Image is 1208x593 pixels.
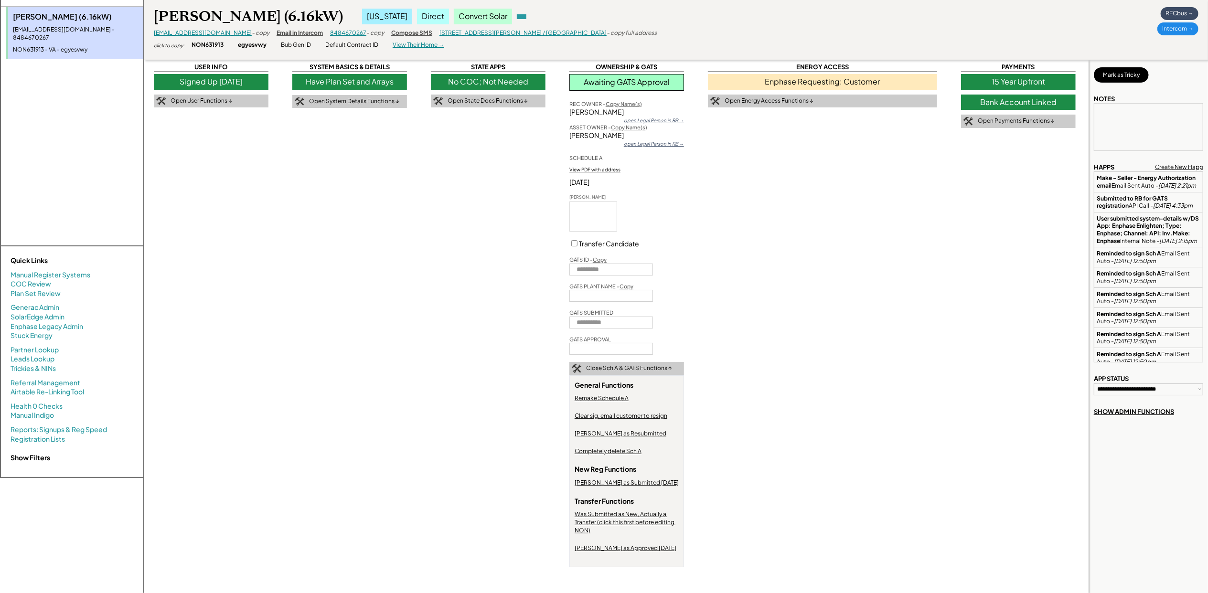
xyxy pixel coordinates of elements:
[575,412,667,420] div: Clear sig, email customer to resign
[393,41,444,49] div: View Their Home →
[292,74,407,89] div: Have Plan Set and Arrays
[569,100,642,107] div: REC OWNER -
[11,279,51,289] a: COC Review
[1097,330,1161,338] strong: Reminded to sign Sch A
[1097,250,1200,265] div: Email Sent Auto -
[1097,270,1161,277] strong: Reminded to sign Sch A
[11,289,61,298] a: Plan Set Review
[11,364,56,373] a: Trickies & NINs
[11,345,59,355] a: Partner Lookup
[433,97,443,106] img: tool-icon.png
[13,46,139,54] div: NON631913 - VA - egyesvwy
[710,97,720,106] img: tool-icon.png
[1094,163,1114,171] div: HAPPS
[1114,257,1156,265] em: [DATE] 12:50pm
[575,394,629,402] div: Remake Schedule A
[1114,358,1156,365] em: [DATE] 12:50pm
[11,331,53,340] a: Stuck Energy
[1161,7,1198,20] div: RECbus →
[292,63,407,72] div: SYSTEM BASICS & DETAILS
[624,117,684,124] div: open Legal Person in RB →
[330,29,366,36] a: 8484670267
[391,29,432,37] div: Compose SMS
[11,354,54,364] a: Leads Lookup
[569,283,633,290] div: GATS PLANT NAME -
[1155,163,1203,171] div: Create New Happ
[575,430,666,438] div: [PERSON_NAME] as Resubmitted
[1097,310,1161,318] strong: Reminded to sign Sch A
[156,97,166,106] img: tool-icon.png
[11,434,65,444] a: Registration Lists
[1097,195,1200,210] div: API Call -
[11,402,63,411] a: Health 0 Checks
[11,312,64,322] a: SolarEdge Admin
[1097,290,1161,297] strong: Reminded to sign Sch A
[569,166,620,173] div: View PDF with address
[611,124,647,130] u: Copy Name(s)
[624,140,684,147] div: open Legal Person in RB →
[569,178,684,187] div: [DATE]
[606,101,642,107] u: Copy Name(s)
[325,41,378,49] div: Default Contract ID
[11,256,106,265] div: Quick Links
[575,510,679,534] div: Was Submitted as New, Actually a Transfer (click this first before editing NON)
[961,74,1076,89] div: 15 Year Upfront
[575,479,679,487] div: [PERSON_NAME] as Submitted [DATE]
[154,63,268,72] div: USER INFO
[11,411,54,420] a: Manual Indigo
[569,74,684,90] div: Awaiting GATS Approval
[569,154,602,161] div: SCHEDULE A
[1157,22,1198,35] div: Intercom →
[366,29,384,37] div: - copy
[569,336,611,343] div: GATS APPROVAL
[569,131,684,140] div: [PERSON_NAME]
[154,29,252,36] a: [EMAIL_ADDRESS][DOMAIN_NAME]
[607,29,657,37] div: - copy full address
[13,11,139,22] div: [PERSON_NAME] (6.16kW)
[1094,374,1129,383] div: APP STATUS
[575,497,634,511] div: Transfer Functions
[154,42,184,49] div: click to copy:
[593,256,607,263] u: Copy
[978,117,1055,125] div: Open Payments Functions ↓
[309,97,399,106] div: Open System Details Functions ↓
[154,74,268,89] div: Signed Up [DATE]
[961,95,1076,110] div: Bank Account Linked
[238,41,267,49] div: egyesvwy
[431,63,545,72] div: STATE APPS
[708,63,937,72] div: ENERGY ACCESS
[708,74,937,89] div: Enphase Requesting: Customer
[1114,338,1156,345] em: [DATE] 12:50pm
[417,9,449,24] div: Direct
[1097,290,1200,305] div: Email Sent Auto -
[154,7,343,26] div: [PERSON_NAME] (6.16kW)
[572,364,581,373] img: tool-icon.png
[963,117,973,126] img: tool-icon.png
[1097,330,1200,345] div: Email Sent Auto -
[579,239,639,248] label: Transfer Candidate
[569,256,607,263] div: GATS ID -
[575,465,636,479] div: New Reg Functions
[586,364,672,372] div: Close Sch A & GATS Functions ↑
[1153,202,1193,209] em: [DATE] 4:33pm
[575,447,641,455] div: Completely delete Sch A
[1097,270,1200,285] div: Email Sent Auto -
[961,63,1076,72] div: PAYMENTS
[620,283,633,289] u: Copy
[570,202,617,231] img: 9nd7LoAAAAGSURBVAMAN+cC9YjSCUIAAAAASUVORK5CYII=
[1097,174,1197,189] strong: Make - Seller - Energy Authorization email
[1094,407,1174,416] div: SHOW ADMIN FUNCTIONS
[11,453,50,462] strong: Show Filters
[11,378,80,388] a: Referral Management
[295,97,304,106] img: tool-icon.png
[725,97,813,105] div: Open Energy Access Functions ↓
[448,97,528,105] div: Open State Docs Functions ↓
[1158,182,1196,189] em: [DATE] 2:21pm
[575,544,676,552] div: [PERSON_NAME] as Approved [DATE]
[1159,237,1197,244] em: [DATE] 2:15pm
[13,26,139,42] div: [EMAIL_ADDRESS][DOMAIN_NAME] - 8484670267
[1114,297,1156,305] em: [DATE] 12:50pm
[1097,350,1200,365] div: Email Sent Auto -
[575,381,633,395] div: General Functions
[1097,310,1200,325] div: Email Sent Auto -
